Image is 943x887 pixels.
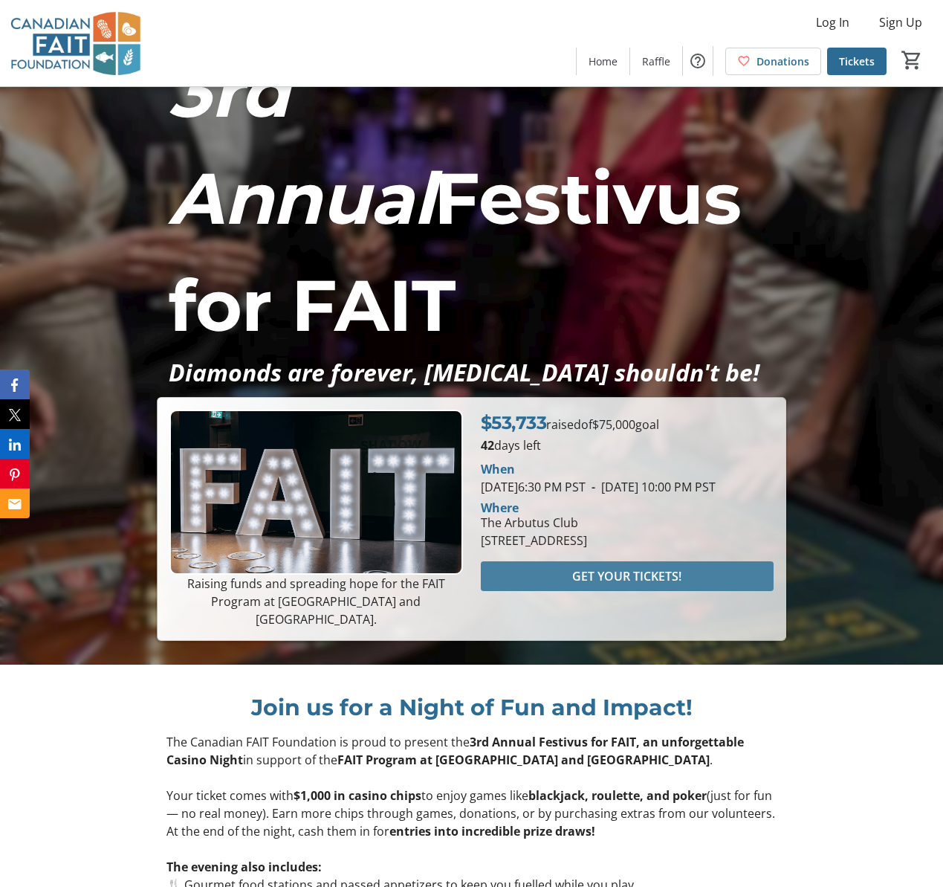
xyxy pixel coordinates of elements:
[169,155,741,349] span: Festivus for FAIT
[169,410,462,575] img: Campaign CTA Media Photo
[804,10,861,34] button: Log In
[166,733,777,769] p: The Canadian FAIT Foundation is proud to present the in support of the .
[630,48,682,75] a: Raffle
[389,823,595,839] strong: entries into incredible prize draws!
[816,13,849,31] span: Log In
[166,859,322,875] strong: The evening also includes:
[481,412,547,433] span: $53,733
[166,787,777,840] p: Your ticket comes with to enjoy games like (just for fun — no real money). Earn more chips throug...
[169,575,462,628] p: Raising funds and spreading hope for the FAIT Program at [GEOGRAPHIC_DATA] and [GEOGRAPHIC_DATA].
[169,356,759,388] em: Diamonds are forever, [MEDICAL_DATA] shouldn't be!
[481,561,774,591] button: GET YOUR TICKETS!
[592,416,635,433] span: $75,000
[481,514,587,532] div: The Arbutus Club
[586,479,716,495] span: [DATE] 10:00 PM PST
[481,532,587,549] div: [STREET_ADDRESS]
[481,479,586,495] span: [DATE] 6:30 PM PST
[879,13,922,31] span: Sign Up
[481,410,660,436] p: raised of goal
[9,6,141,80] img: Canadian FAIT Foundation's Logo
[683,46,713,76] button: Help
[337,752,710,768] strong: FAIT Program at [GEOGRAPHIC_DATA] and [GEOGRAPHIC_DATA]
[577,48,629,75] a: Home
[827,48,887,75] a: Tickets
[867,10,934,34] button: Sign Up
[642,54,670,69] span: Raffle
[586,479,601,495] span: -
[756,54,809,69] span: Donations
[481,460,515,478] div: When
[294,787,421,804] strong: $1,000 in casino chips
[725,48,821,75] a: Donations
[839,54,875,69] span: Tickets
[528,787,707,804] strong: blackjack, roulette, and poker
[481,437,494,454] span: 42
[898,47,925,74] button: Cart
[589,54,618,69] span: Home
[251,694,693,721] span: Join us for a Night of Fun and Impact!
[481,502,519,514] div: Where
[572,567,681,585] span: GET YOUR TICKETS!
[481,436,774,454] p: days left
